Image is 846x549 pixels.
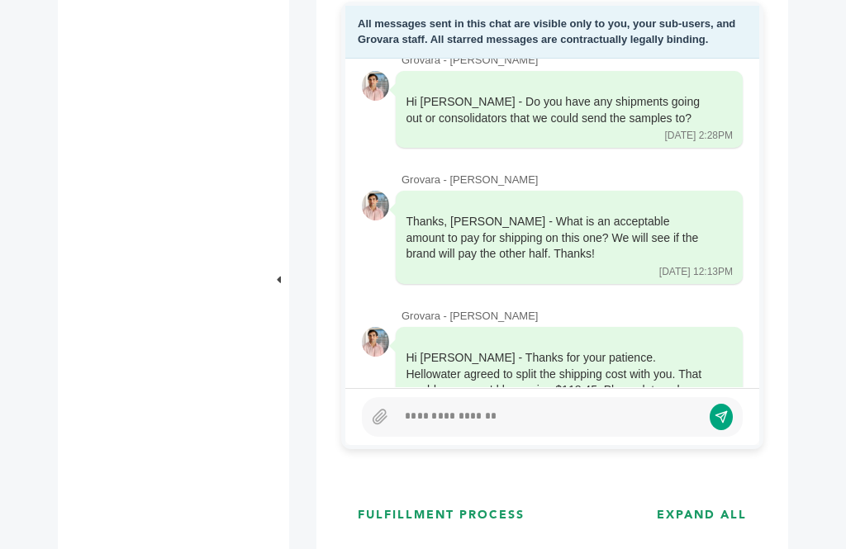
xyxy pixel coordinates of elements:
div: Hi [PERSON_NAME] - Thanks for your patience. Hellowater agreed to split the shipping cost with yo... [406,350,710,414]
div: Hi [PERSON_NAME] - Do you have any shipments going out or consolidators that we could send the sa... [406,94,710,126]
div: All messages sent in this chat are visible only to you, your sub-users, and Grovara staff. All st... [345,6,759,59]
h3: EXPAND ALL [657,507,747,523]
div: Grovara - [PERSON_NAME] [402,53,743,68]
div: [DATE] 2:28PM [665,129,733,143]
div: Grovara - [PERSON_NAME] [402,309,743,324]
h3: FULFILLMENT PROCESS [358,507,525,523]
div: Grovara - [PERSON_NAME] [402,173,743,187]
div: Thanks, [PERSON_NAME] - What is an acceptable amount to pay for shipping on this one? We will see... [406,214,710,263]
div: [DATE] 12:13PM [659,265,733,279]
